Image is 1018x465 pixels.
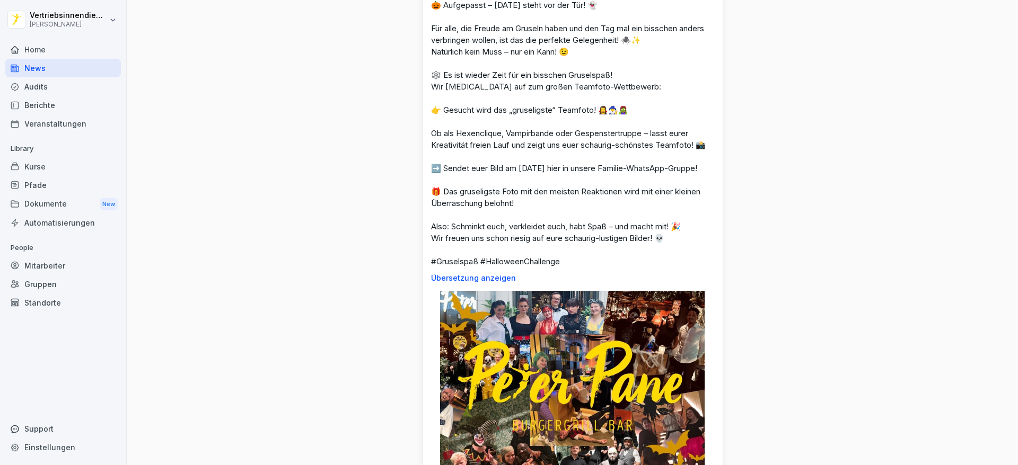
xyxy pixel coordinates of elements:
a: DokumenteNew [5,194,121,214]
div: Dokumente [5,194,121,214]
a: Pfade [5,176,121,194]
a: Audits [5,77,121,96]
p: People [5,239,121,256]
a: Kurse [5,157,121,176]
p: Library [5,140,121,157]
a: Home [5,40,121,59]
div: Support [5,419,121,438]
a: Gruppen [5,275,121,293]
a: Standorte [5,293,121,312]
a: News [5,59,121,77]
a: Automatisierungen [5,213,121,232]
a: Veranstaltungen [5,114,121,133]
a: Berichte [5,96,121,114]
div: New [100,198,118,210]
p: [PERSON_NAME] [30,21,107,28]
p: Übersetzung anzeigen [431,274,714,282]
a: Einstellungen [5,438,121,457]
a: Mitarbeiter [5,256,121,275]
p: Vertriebsinnendienst [30,11,107,20]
